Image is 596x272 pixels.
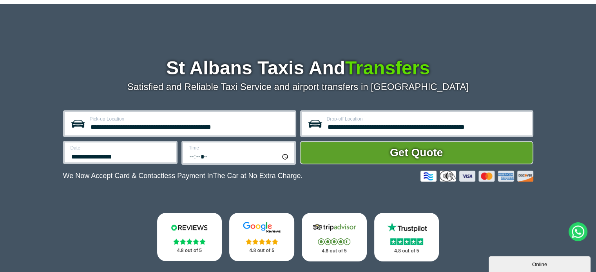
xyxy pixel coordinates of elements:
img: Google [238,222,285,233]
p: 4.8 out of 5 [238,246,286,256]
img: Trustpilot [383,222,430,233]
img: Reviews.io [166,222,213,233]
img: Stars [390,238,423,245]
label: Drop-off Location [327,117,527,121]
img: Stars [246,238,278,245]
a: Google Stars 4.8 out of 5 [229,213,294,261]
label: Time [189,146,290,150]
p: 4.8 out of 5 [310,246,358,256]
h1: St Albans Taxis And [63,59,533,77]
img: Stars [318,238,350,245]
span: Transfers [345,58,430,78]
img: Stars [173,238,206,245]
label: Date [71,146,171,150]
img: Tripadvisor [311,222,358,233]
p: 4.8 out of 5 [166,246,214,256]
label: Pick-up Location [90,117,290,121]
a: Reviews.io Stars 4.8 out of 5 [157,213,222,261]
p: 4.8 out of 5 [383,246,431,256]
img: Credit And Debit Cards [420,171,533,182]
span: The Car at No Extra Charge. [213,172,303,180]
a: Tripadvisor Stars 4.8 out of 5 [302,213,367,261]
button: Get Quote [300,141,533,164]
p: We Now Accept Card & Contactless Payment In [63,172,303,180]
iframe: chat widget [489,255,592,272]
a: Trustpilot Stars 4.8 out of 5 [374,213,439,261]
p: Satisfied and Reliable Taxi Service and airport transfers in [GEOGRAPHIC_DATA] [63,81,533,92]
